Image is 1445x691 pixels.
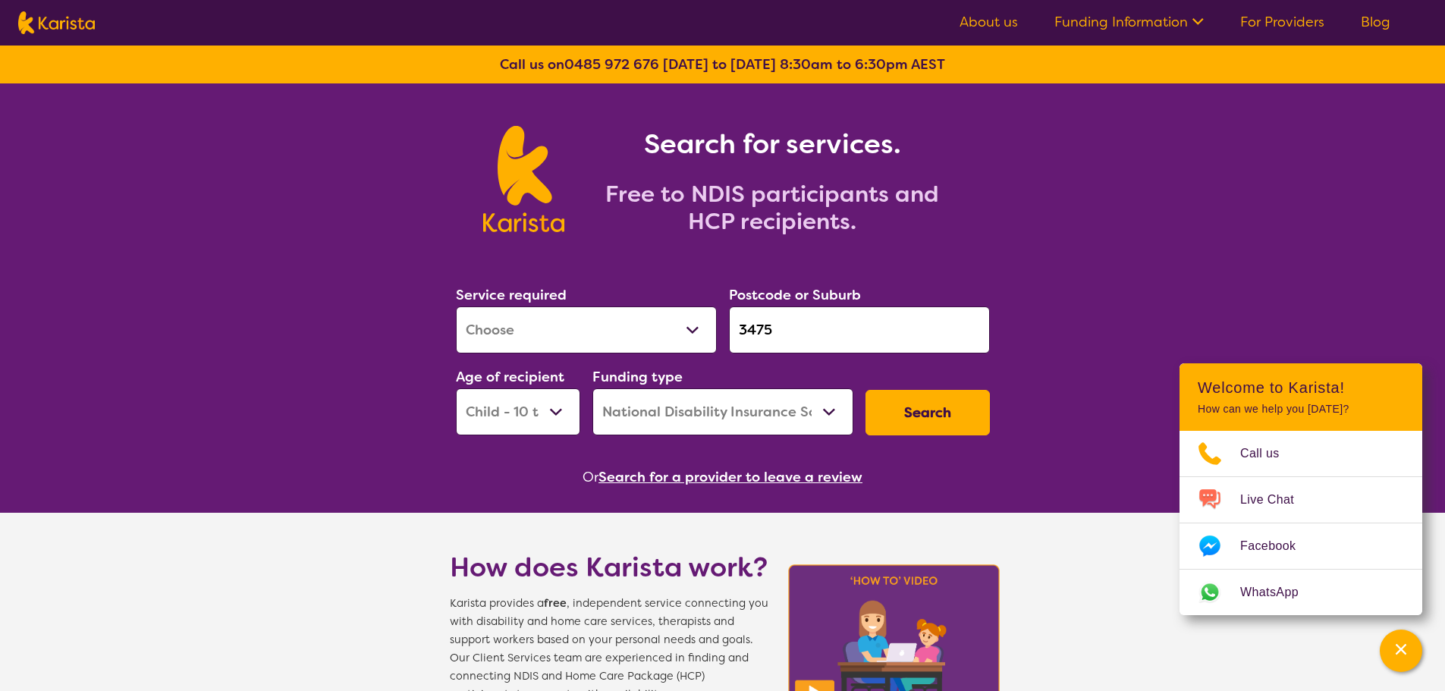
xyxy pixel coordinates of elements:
h1: How does Karista work? [450,549,768,586]
img: Karista logo [483,126,564,232]
label: Service required [456,286,567,304]
button: Search [865,390,990,435]
h2: Free to NDIS participants and HCP recipients. [583,181,962,235]
ul: Choose channel [1180,431,1422,615]
span: Facebook [1240,535,1314,558]
a: Web link opens in a new tab. [1180,570,1422,615]
span: WhatsApp [1240,581,1317,604]
b: Call us on [DATE] to [DATE] 8:30am to 6:30pm AEST [500,55,945,74]
label: Age of recipient [456,368,564,386]
a: Funding Information [1054,13,1204,31]
a: About us [960,13,1018,31]
button: Channel Menu [1380,630,1422,672]
img: Karista logo [18,11,95,34]
label: Funding type [592,368,683,386]
b: free [544,596,567,611]
h2: Welcome to Karista! [1198,378,1404,397]
div: Channel Menu [1180,363,1422,615]
input: Type [729,306,990,353]
p: How can we help you [DATE]? [1198,403,1404,416]
h1: Search for services. [583,126,962,162]
a: 0485 972 676 [564,55,659,74]
a: For Providers [1240,13,1324,31]
a: Blog [1361,13,1390,31]
span: Or [583,466,598,488]
span: Live Chat [1240,488,1312,511]
button: Search for a provider to leave a review [598,466,862,488]
span: Call us [1240,442,1298,465]
label: Postcode or Suburb [729,286,861,304]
